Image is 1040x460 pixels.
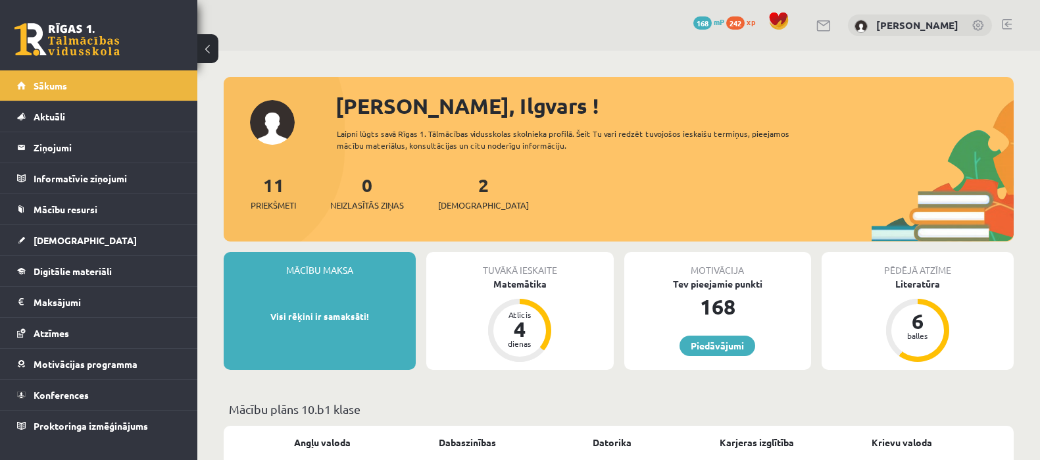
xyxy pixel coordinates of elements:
[726,16,762,27] a: 242 xp
[439,436,496,449] a: Dabaszinības
[680,336,755,356] a: Piedāvājumi
[426,277,613,364] a: Matemātika Atlicis 4 dienas
[335,90,1014,122] div: [PERSON_NAME], Ilgvars !
[747,16,755,27] span: xp
[34,327,69,339] span: Atzīmes
[229,400,1008,418] p: Mācību plāns 10.b1 klase
[624,291,811,322] div: 168
[17,101,181,132] a: Aktuāli
[17,70,181,101] a: Sākums
[17,349,181,379] a: Motivācijas programma
[822,277,1014,291] div: Literatūra
[34,80,67,91] span: Sākums
[34,420,148,432] span: Proktoringa izmēģinājums
[438,173,529,212] a: 2[DEMOGRAPHIC_DATA]
[898,332,937,340] div: balles
[822,277,1014,364] a: Literatūra 6 balles
[34,132,181,163] legend: Ziņojumi
[593,436,631,449] a: Datorika
[17,411,181,441] a: Proktoringa izmēģinājums
[34,111,65,122] span: Aktuāli
[500,311,539,319] div: Atlicis
[337,128,811,151] div: Laipni lūgts savā Rīgas 1. Tālmācības vidusskolas skolnieka profilā. Šeit Tu vari redzēt tuvojošo...
[34,265,112,277] span: Digitālie materiāli
[330,173,404,212] a: 0Neizlasītās ziņas
[693,16,724,27] a: 168 mP
[294,436,351,449] a: Angļu valoda
[17,132,181,163] a: Ziņojumi
[726,16,745,30] span: 242
[224,252,416,277] div: Mācību maksa
[17,225,181,255] a: [DEMOGRAPHIC_DATA]
[17,163,181,193] a: Informatīvie ziņojumi
[251,173,296,212] a: 11Priekšmeti
[34,203,97,215] span: Mācību resursi
[624,277,811,291] div: Tev pieejamie punkti
[14,23,120,56] a: Rīgas 1. Tālmācības vidusskola
[426,252,613,277] div: Tuvākā ieskaite
[500,340,539,347] div: dienas
[34,358,137,370] span: Motivācijas programma
[17,256,181,286] a: Digitālie materiāli
[426,277,613,291] div: Matemātika
[438,199,529,212] span: [DEMOGRAPHIC_DATA]
[34,389,89,401] span: Konferences
[230,310,409,323] p: Visi rēķini ir samaksāti!
[876,18,958,32] a: [PERSON_NAME]
[624,252,811,277] div: Motivācija
[822,252,1014,277] div: Pēdējā atzīme
[17,287,181,317] a: Maksājumi
[330,199,404,212] span: Neizlasītās ziņas
[251,199,296,212] span: Priekšmeti
[500,319,539,340] div: 4
[17,194,181,224] a: Mācību resursi
[17,318,181,348] a: Atzīmes
[720,436,794,449] a: Karjeras izglītība
[34,234,137,246] span: [DEMOGRAPHIC_DATA]
[898,311,937,332] div: 6
[714,16,724,27] span: mP
[17,380,181,410] a: Konferences
[693,16,712,30] span: 168
[854,20,868,33] img: Ilgvars Caucis
[872,436,932,449] a: Krievu valoda
[34,163,181,193] legend: Informatīvie ziņojumi
[34,287,181,317] legend: Maksājumi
